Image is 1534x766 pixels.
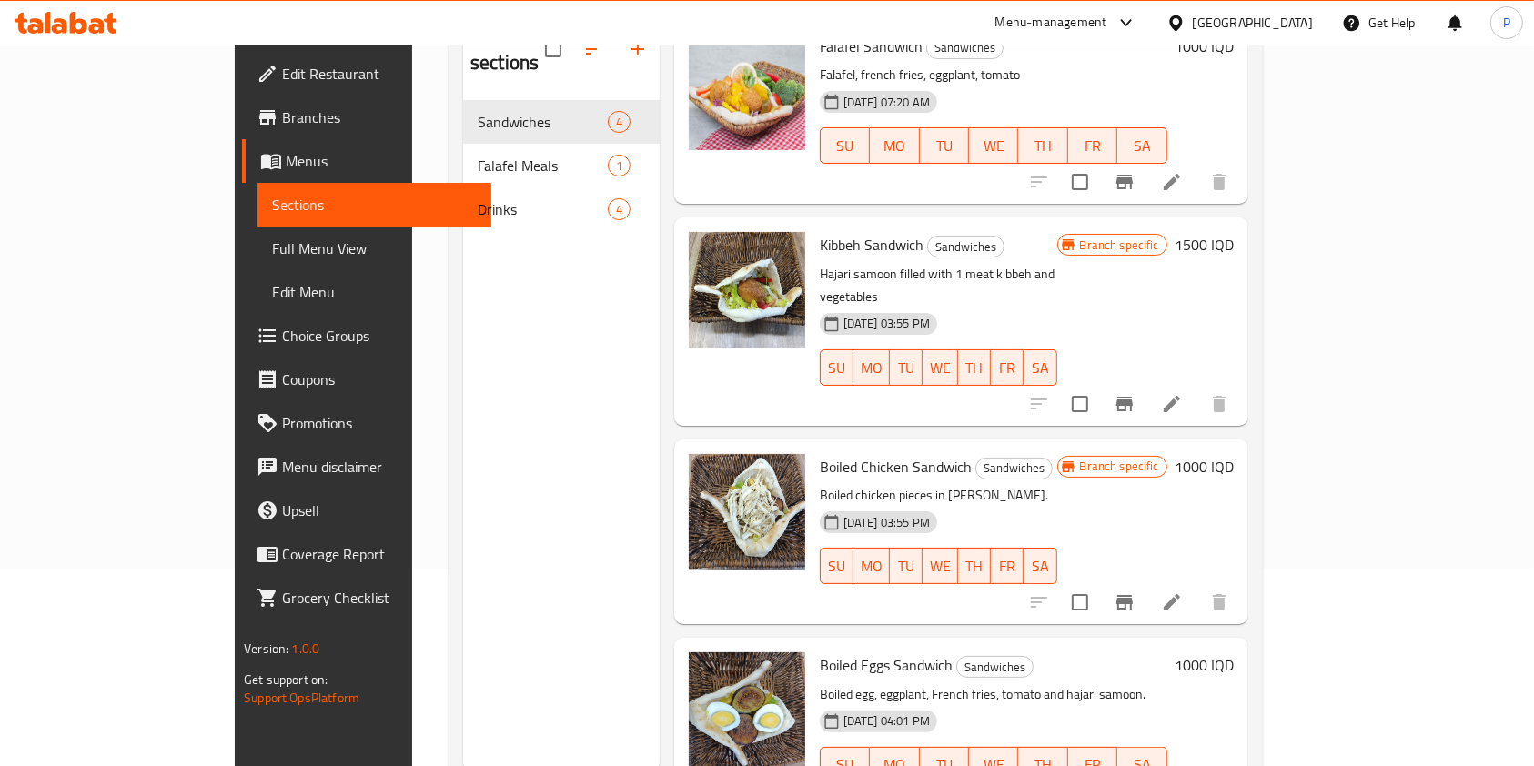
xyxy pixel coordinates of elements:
[1161,171,1183,193] a: Edit menu item
[828,553,846,580] span: SU
[608,155,631,176] div: items
[836,315,937,332] span: [DATE] 03:55 PM
[1193,13,1313,33] div: [GEOGRAPHIC_DATA]
[1073,237,1166,254] span: Branch specific
[820,33,923,60] span: Falafel Sandwich
[286,150,477,172] span: Menus
[463,187,660,231] div: Drinks4
[975,458,1053,479] div: Sandwiches
[478,155,608,176] span: Falafel Meals
[820,683,1167,706] p: Boiled egg, eggplant, French fries, tomato and hajari samoon.
[965,355,984,381] span: TH
[242,314,491,358] a: Choice Groups
[969,127,1018,164] button: WE
[1075,133,1110,159] span: FR
[242,96,491,139] a: Branches
[976,133,1011,159] span: WE
[609,157,630,175] span: 1
[689,454,805,570] img: Boiled Chicken Sandwich
[1073,458,1166,475] span: Branch specific
[958,349,991,386] button: TH
[923,548,958,584] button: WE
[292,637,320,660] span: 1.0.0
[998,355,1016,381] span: FR
[1031,355,1049,381] span: SA
[282,325,477,347] span: Choice Groups
[998,553,1016,580] span: FR
[470,22,545,76] h2: Menu sections
[991,349,1024,386] button: FR
[1175,652,1234,678] h6: 1000 IQD
[282,456,477,478] span: Menu disclaimer
[820,64,1167,86] p: Falafel, french fries, eggplant, tomato
[836,94,937,111] span: [DATE] 07:20 AM
[820,453,972,480] span: Boiled Chicken Sandwich
[890,349,923,386] button: TU
[244,686,359,710] a: Support.OpsPlatform
[689,232,805,348] img: Kibbeh Sandwich
[957,657,1033,678] span: Sandwiches
[870,127,919,164] button: MO
[930,553,951,580] span: WE
[689,34,805,150] img: Falafel Sandwich
[282,499,477,521] span: Upsell
[820,484,1057,507] p: Boiled chicken pieces in [PERSON_NAME].
[1103,160,1146,204] button: Branch-specific-item
[820,349,853,386] button: SU
[861,355,883,381] span: MO
[897,355,915,381] span: TU
[1175,454,1234,479] h6: 1000 IQD
[1068,127,1117,164] button: FR
[478,198,608,220] div: Drinks
[272,237,477,259] span: Full Menu View
[1197,160,1241,204] button: delete
[282,412,477,434] span: Promotions
[478,111,608,133] div: Sandwiches
[1197,382,1241,426] button: delete
[616,27,660,71] button: Add section
[463,93,660,238] nav: Menu sections
[976,458,1052,479] span: Sandwiches
[828,133,863,159] span: SU
[282,63,477,85] span: Edit Restaurant
[242,576,491,620] a: Grocery Checklist
[820,263,1057,308] p: Hajari samoon filled with 1 meat kibbeh and vegetables
[820,127,870,164] button: SU
[923,349,958,386] button: WE
[853,349,890,386] button: MO
[995,12,1107,34] div: Menu-management
[820,231,923,258] span: Kibbeh Sandwich
[1175,34,1234,59] h6: 1000 IQD
[853,548,890,584] button: MO
[242,532,491,576] a: Coverage Report
[897,553,915,580] span: TU
[609,201,630,218] span: 4
[572,27,616,71] span: Sort sections
[272,194,477,216] span: Sections
[861,553,883,580] span: MO
[920,127,969,164] button: TU
[242,401,491,445] a: Promotions
[1061,163,1099,201] span: Select to update
[1018,127,1067,164] button: TH
[242,489,491,532] a: Upsell
[958,548,991,584] button: TH
[877,133,912,159] span: MO
[828,355,846,381] span: SU
[1024,349,1056,386] button: SA
[836,712,937,730] span: [DATE] 04:01 PM
[282,368,477,390] span: Coupons
[1061,385,1099,423] span: Select to update
[257,270,491,314] a: Edit Menu
[928,237,1004,257] span: Sandwiches
[242,52,491,96] a: Edit Restaurant
[1031,553,1049,580] span: SA
[1175,232,1234,257] h6: 1500 IQD
[820,651,953,679] span: Boiled Eggs Sandwich
[257,227,491,270] a: Full Menu View
[927,37,1003,58] span: Sandwiches
[930,355,951,381] span: WE
[927,236,1004,257] div: Sandwiches
[272,281,477,303] span: Edit Menu
[1103,382,1146,426] button: Branch-specific-item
